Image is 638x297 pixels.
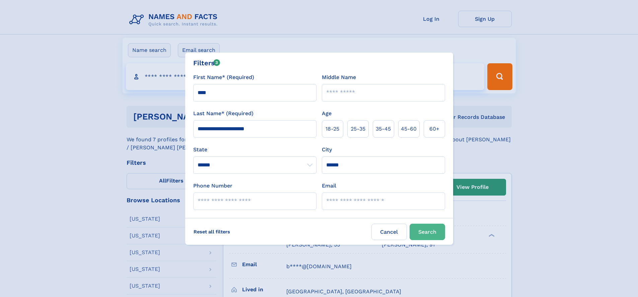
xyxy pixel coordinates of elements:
[401,125,417,133] span: 45‑60
[322,182,336,190] label: Email
[371,224,407,240] label: Cancel
[410,224,445,240] button: Search
[376,125,391,133] span: 35‑45
[193,146,316,154] label: State
[193,58,220,68] div: Filters
[193,73,254,81] label: First Name* (Required)
[193,182,232,190] label: Phone Number
[322,73,356,81] label: Middle Name
[429,125,439,133] span: 60+
[189,224,234,240] label: Reset all filters
[326,125,339,133] span: 18‑25
[193,109,254,118] label: Last Name* (Required)
[322,146,332,154] label: City
[322,109,332,118] label: Age
[351,125,365,133] span: 25‑35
